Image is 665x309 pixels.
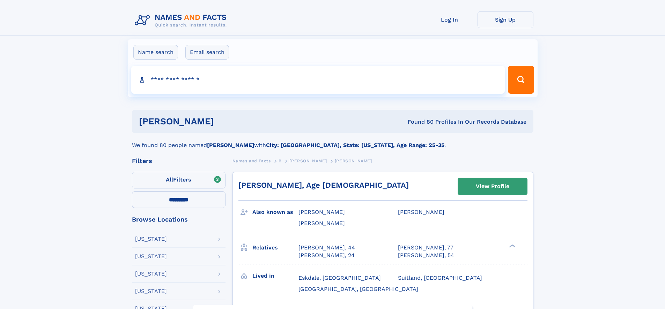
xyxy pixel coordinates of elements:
div: View Profile [476,178,509,194]
div: Found 80 Profiles In Our Records Database [311,118,526,126]
div: We found 80 people named with . [132,133,533,149]
span: [PERSON_NAME] [298,220,345,226]
b: City: [GEOGRAPHIC_DATA], State: [US_STATE], Age Range: 25-35 [266,142,444,148]
label: Email search [185,45,229,60]
div: [US_STATE] [135,288,167,294]
h3: Lived in [252,270,298,282]
label: Filters [132,172,226,188]
img: Logo Names and Facts [132,11,232,30]
div: Filters [132,158,226,164]
div: [US_STATE] [135,254,167,259]
span: All [166,176,173,183]
input: search input [131,66,505,94]
label: Name search [133,45,178,60]
span: Suitland, [GEOGRAPHIC_DATA] [398,275,482,281]
h1: [PERSON_NAME] [139,117,311,126]
div: ❯ [508,244,516,248]
span: [PERSON_NAME] [398,209,444,215]
a: [PERSON_NAME], 54 [398,252,454,259]
a: B [279,156,282,165]
a: [PERSON_NAME], 24 [298,252,355,259]
span: [PERSON_NAME] [298,209,345,215]
a: [PERSON_NAME] [289,156,327,165]
div: [US_STATE] [135,236,167,242]
h3: Relatives [252,242,298,254]
a: Names and Facts [232,156,271,165]
a: [PERSON_NAME], 77 [398,244,453,252]
span: [PERSON_NAME] [289,159,327,163]
a: View Profile [458,178,527,195]
span: B [279,159,282,163]
div: [US_STATE] [135,271,167,277]
h3: Also known as [252,206,298,218]
button: Search Button [508,66,534,94]
b: [PERSON_NAME] [207,142,254,148]
span: Eskdale, [GEOGRAPHIC_DATA] [298,275,381,281]
a: [PERSON_NAME], 44 [298,244,355,252]
span: [PERSON_NAME] [335,159,372,163]
div: Browse Locations [132,216,226,223]
a: Sign Up [478,11,533,28]
span: [GEOGRAPHIC_DATA], [GEOGRAPHIC_DATA] [298,286,418,292]
a: Log In [422,11,478,28]
a: [PERSON_NAME], Age [DEMOGRAPHIC_DATA] [238,181,409,190]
